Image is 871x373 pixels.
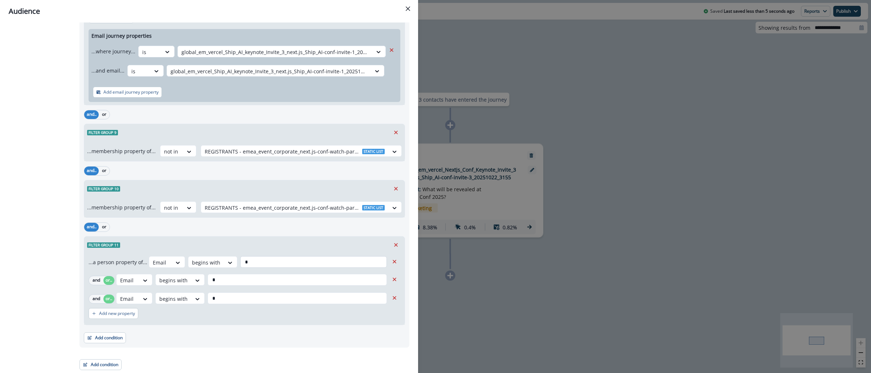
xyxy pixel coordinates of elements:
p: ...membership property of... [87,147,156,155]
button: Remove [390,239,402,250]
button: Remove [386,45,397,56]
p: ...a person property of... [89,258,147,266]
button: Remove [389,292,400,303]
button: or.. [103,276,114,285]
p: Email journey properties [91,32,152,40]
button: and.. [84,223,99,231]
p: ...and email... [91,67,124,74]
button: and [89,276,103,285]
span: Filter group 10 [87,186,120,192]
button: and [89,295,103,303]
div: Audience [9,6,409,17]
button: and.. [84,167,99,175]
button: and.. [84,110,99,119]
button: Remove [389,256,400,267]
button: or.. [103,295,114,303]
span: Filter group 11 [87,242,120,248]
button: Add condition [79,359,122,370]
button: or [99,223,110,231]
button: Remove [389,274,400,285]
p: ...where journey... [91,48,135,55]
p: Add new property [99,311,135,316]
button: Add new property [89,308,138,319]
span: Filter group 9 [87,130,118,135]
button: Close [402,3,414,15]
p: ...membership property of... [87,204,156,211]
button: or [99,167,110,175]
p: Add email journey property [103,90,159,95]
button: Remove [390,127,402,138]
button: or [99,110,110,119]
button: Add condition [84,332,126,343]
button: Remove [390,183,402,194]
button: Add email journey property [93,87,162,98]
